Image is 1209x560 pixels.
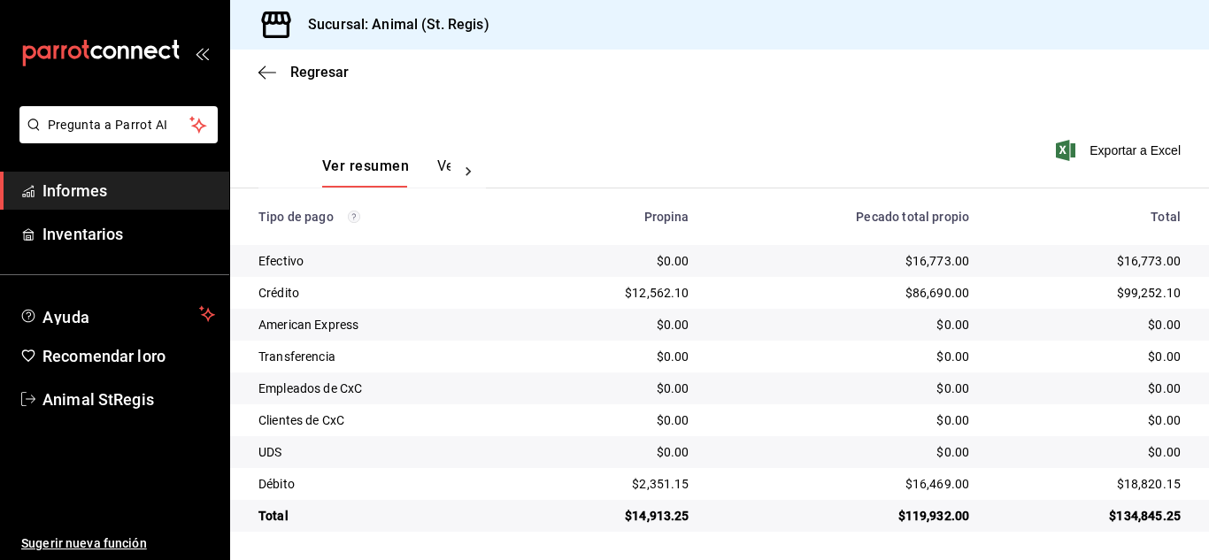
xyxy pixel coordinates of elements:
button: Pregunta a Parrot AI [19,106,218,143]
font: Clientes de CxC [258,413,344,427]
font: $0.00 [1148,349,1181,364]
svg: Los pagos realizados con Pay y otras terminales son montos brutos. [348,211,360,223]
font: $119,932.00 [898,509,970,523]
font: $99,252.10 [1117,286,1182,300]
button: Regresar [258,64,349,81]
font: $0.00 [657,318,689,332]
font: Pregunta a Parrot AI [48,118,168,132]
font: $16,773.00 [905,254,970,268]
font: $0.00 [936,381,969,395]
font: $0.00 [657,445,689,459]
font: Débito [258,477,295,491]
font: $0.00 [657,349,689,364]
font: $0.00 [936,318,969,332]
font: $14,913.25 [625,509,689,523]
font: Animal StRegis [42,390,154,409]
font: Crédito [258,286,299,300]
font: Efectivo [258,254,304,268]
font: Total [1151,210,1181,224]
font: Ver pagos [437,157,504,174]
font: $16,469.00 [905,477,970,491]
font: $0.00 [1148,445,1181,459]
font: Pecado total propio [856,210,969,224]
font: $16,773.00 [1117,254,1182,268]
button: Exportar a Excel [1059,140,1181,161]
font: $18,820.15 [1117,477,1182,491]
font: Inventarios [42,225,123,243]
font: UDS [258,445,281,459]
font: Empleados de CxC [258,381,362,395]
font: $0.00 [657,381,689,395]
font: Total [258,509,289,523]
font: Propina [644,210,689,224]
button: abrir_cajón_menú [195,46,209,60]
font: Regresar [290,64,349,81]
font: $0.00 [657,254,689,268]
font: Transferencia [258,349,335,364]
font: $134,845.25 [1109,509,1181,523]
font: Recomendar loro [42,347,166,365]
font: American Express [258,318,358,332]
font: Sugerir nueva función [21,536,147,550]
font: Exportar a Excel [1090,143,1181,157]
a: Pregunta a Parrot AI [12,128,218,147]
font: $86,690.00 [905,286,970,300]
font: $0.00 [936,349,969,364]
font: $2,351.15 [632,477,689,491]
font: $0.00 [936,413,969,427]
font: $0.00 [1148,381,1181,395]
font: Ver resumen [322,157,409,174]
div: pestañas de navegación [322,157,450,188]
font: $12,562.10 [625,286,689,300]
font: Sucursal: Animal (St. Regis) [308,16,489,33]
font: Ayuda [42,308,90,326]
font: $0.00 [1148,318,1181,332]
font: Tipo de pago [258,210,334,224]
font: $0.00 [936,445,969,459]
font: Informes [42,181,107,200]
font: $0.00 [657,413,689,427]
font: $0.00 [1148,413,1181,427]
